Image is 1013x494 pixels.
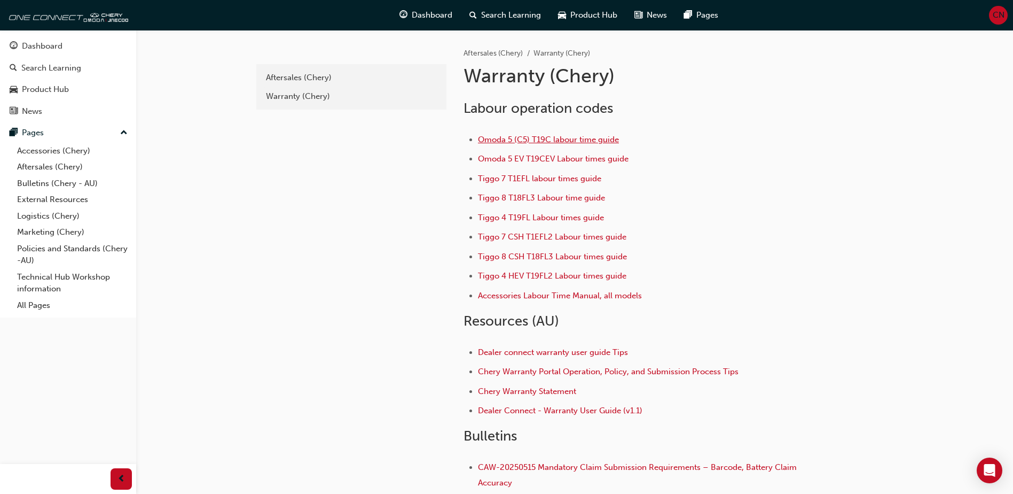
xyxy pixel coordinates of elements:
a: pages-iconPages [676,4,727,26]
a: Accessories Labour Time Manual, all models [478,291,642,300]
div: Product Hub [22,83,69,96]
span: news-icon [634,9,642,22]
span: guage-icon [399,9,407,22]
a: Search Learning [4,58,132,78]
span: Product Hub [570,9,617,21]
span: Pages [696,9,718,21]
button: Pages [4,123,132,143]
div: Open Intercom Messenger [977,458,1002,483]
a: Technical Hub Workshop information [13,269,132,297]
span: car-icon [10,85,18,95]
span: CN [993,9,1004,21]
span: search-icon [469,9,477,22]
h1: Warranty (Chery) [464,64,814,88]
span: Labour operation codes [464,100,613,117]
span: Bulletins [464,428,517,444]
a: search-iconSearch Learning [461,4,549,26]
span: pages-icon [10,128,18,138]
span: news-icon [10,107,18,117]
a: Warranty (Chery) [261,87,442,106]
a: CAW-20250515 Mandatory Claim Submission Requirements – Barcode, Battery Claim Accuracy [478,462,799,488]
span: up-icon [120,126,128,140]
a: Aftersales (Chery) [464,49,523,58]
span: search-icon [10,64,17,73]
a: Aftersales (Chery) [261,68,442,87]
button: CN [989,6,1008,25]
div: Pages [22,127,44,139]
a: Omoda 5 (C5) T19C labour time guide [478,135,619,144]
a: Omoda 5 EV T19CEV Labour times guide [478,154,629,164]
a: Dealer Connect - Warranty User Guide (v1.1) [478,406,642,415]
span: Dashboard [412,9,452,21]
li: Warranty (Chery) [533,48,590,60]
a: Tiggo 8 T18FL3 Labour time guide [478,193,605,203]
span: car-icon [558,9,566,22]
div: News [22,105,42,118]
a: guage-iconDashboard [391,4,461,26]
a: car-iconProduct Hub [549,4,626,26]
div: Warranty (Chery) [266,90,437,103]
span: News [647,9,667,21]
a: External Resources [13,191,132,208]
span: pages-icon [684,9,692,22]
a: Tiggo 7 T1EFL labour times guide [478,174,601,183]
a: Chery Warranty Portal Operation, Policy, and Submission Process Tips [478,367,739,376]
a: Tiggo 4 T19FL Labour times guide [478,213,604,222]
a: Chery Warranty Statement [478,387,576,396]
a: Logistics (Chery) [13,208,132,225]
a: Bulletins (Chery - AU) [13,175,132,192]
div: Aftersales (Chery) [266,72,437,84]
span: Search Learning [481,9,541,21]
a: Dashboard [4,36,132,56]
a: Tiggo 7 CSH T1EFL2 Labour times guide [478,232,626,242]
img: oneconnect [5,4,128,26]
a: Tiggo 4 HEV T19FL2 Labour times guide [478,271,626,281]
a: Aftersales (Chery) [13,159,132,175]
span: prev-icon [117,473,125,486]
a: Accessories (Chery) [13,143,132,159]
a: Dealer connect warranty user guide Tips [478,348,628,357]
a: news-iconNews [626,4,676,26]
a: Policies and Standards (Chery -AU) [13,241,132,269]
span: guage-icon [10,42,18,51]
a: News [4,102,132,121]
div: Dashboard [22,40,62,52]
a: All Pages [13,297,132,314]
div: Search Learning [21,62,81,74]
a: Product Hub [4,80,132,99]
a: Tiggo 8 CSH T18FL3 Labour times guide [478,252,627,261]
span: Resources (AU) [464,313,559,329]
a: Marketing (Chery) [13,224,132,241]
button: DashboardSearch LearningProduct HubNews [4,34,132,123]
